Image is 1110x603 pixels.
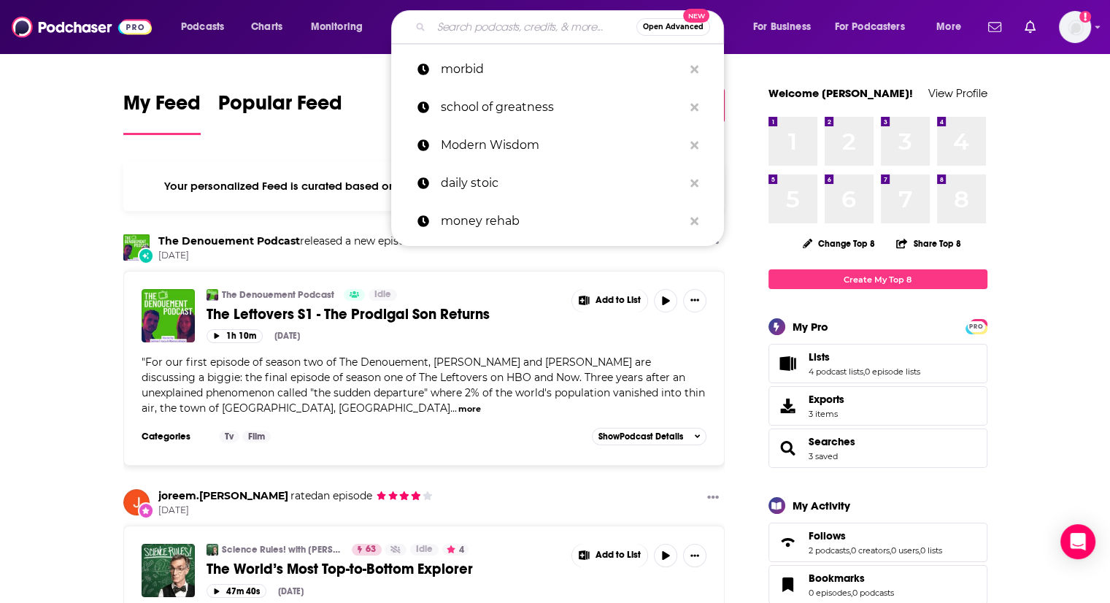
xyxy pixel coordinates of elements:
[920,545,942,556] a: 0 lists
[1059,11,1091,43] span: Logged in as ei1745
[441,126,683,164] p: Modern Wisdom
[636,18,710,36] button: Open AdvancedNew
[774,532,803,553] a: Follows
[405,10,738,44] div: Search podcasts, credits, & more...
[851,588,852,598] span: ,
[809,393,844,406] span: Exports
[863,366,865,377] span: ,
[596,550,641,561] span: Add to List
[768,269,987,289] a: Create My Top 8
[207,329,263,343] button: 1h 10m
[1060,524,1095,559] div: Open Intercom Messenger
[596,295,641,306] span: Add to List
[774,575,803,595] a: Bookmarks
[890,545,891,556] span: ,
[242,15,291,39] a: Charts
[171,15,243,39] button: open menu
[142,431,207,442] h3: Categories
[809,350,830,364] span: Lists
[207,544,218,556] img: Science Rules! with Bill Nye
[374,288,391,302] span: Idle
[895,229,961,258] button: Share Top 8
[683,9,709,23] span: New
[982,15,1007,39] a: Show notifications dropdown
[311,17,363,37] span: Monitoring
[683,544,706,567] button: Show More Button
[181,17,224,37] span: Podcasts
[572,544,648,567] button: Show More Button
[123,234,150,261] img: The Denouement Podcast
[928,86,987,100] a: View Profile
[274,331,300,341] div: [DATE]
[458,403,481,415] button: more
[158,489,288,502] a: joreem.mcmillan
[809,435,855,448] a: Searches
[768,429,987,468] span: Searches
[794,234,884,253] button: Change Top 8
[441,88,683,126] p: school of greatness
[768,523,987,562] span: Follows
[743,15,829,39] button: open menu
[852,588,894,598] a: 0 podcasts
[158,504,433,517] span: [DATE]
[891,545,919,556] a: 0 users
[219,431,239,442] a: Tv
[369,289,397,301] a: Idle
[825,15,926,39] button: open menu
[142,289,195,342] img: The Leftovers S1 - The Prodigal Son Returns
[366,542,376,557] span: 63
[926,15,979,39] button: open menu
[123,91,201,135] a: My Feed
[835,17,905,37] span: For Podcasters
[450,402,457,415] span: ...
[142,356,705,415] span: For our first episode of season two of The Denouement, [PERSON_NAME] and [PERSON_NAME] are discus...
[598,431,683,442] span: Show Podcast Details
[1079,11,1091,23] svg: Add a profile image
[768,86,913,100] a: Welcome [PERSON_NAME]!
[865,366,920,377] a: 0 episode lists
[375,491,433,502] span: joreem.mcmillan's Rating: 4 out of 5
[207,560,473,578] span: The World’s Most Top-to-Bottom Explorer
[278,586,304,596] div: [DATE]
[753,17,811,37] span: For Business
[809,572,894,585] a: Bookmarks
[218,91,342,124] span: Popular Feed
[701,489,725,507] button: Show More Button
[774,438,803,458] a: Searches
[809,545,849,556] a: 2 podcasts
[391,164,724,202] a: daily stoic
[288,489,372,502] span: an episode
[123,489,150,515] img: joreem.mcmillan
[809,409,844,419] span: 3 items
[441,50,683,88] p: morbid
[968,320,985,331] a: PRO
[123,161,725,211] div: Your personalized Feed is curated based on the Podcasts, Creators, Users, and Lists that you Follow.
[207,560,561,578] a: The World’s Most Top-to-Bottom Explorer
[123,91,201,124] span: My Feed
[12,13,152,41] img: Podchaser - Follow, Share and Rate Podcasts
[936,17,961,37] span: More
[207,584,266,598] button: 47m 40s
[242,431,271,442] a: Film
[290,489,317,502] span: rated
[774,396,803,416] span: Exports
[809,529,942,542] a: Follows
[222,544,342,556] a: Science Rules! with [PERSON_NAME]
[768,386,987,426] a: Exports
[849,545,851,556] span: ,
[391,126,724,164] a: Modern Wisdom
[207,289,218,301] img: The Denouement Podcast
[592,428,707,445] button: ShowPodcast Details
[138,247,154,264] div: New Episode
[1059,11,1091,43] img: User Profile
[809,529,846,542] span: Follows
[683,289,706,312] button: Show More Button
[643,23,704,31] span: Open Advanced
[809,366,863,377] a: 4 podcast lists
[809,350,920,364] a: Lists
[809,588,851,598] a: 0 episodes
